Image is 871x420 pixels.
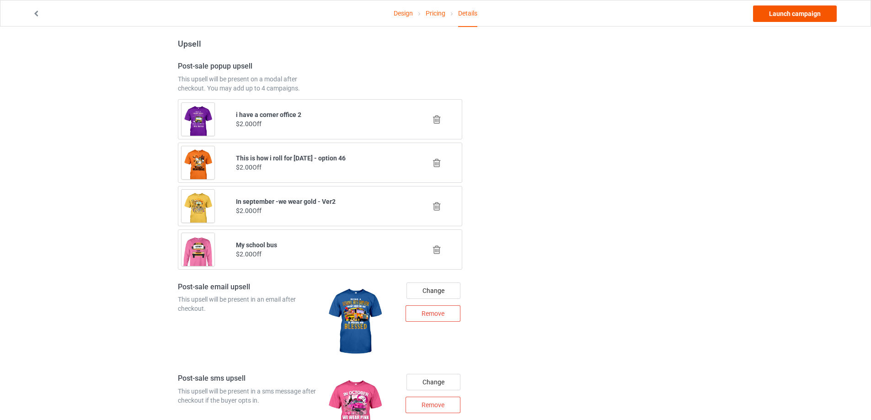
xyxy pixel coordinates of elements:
div: Remove [406,397,460,413]
h4: Post-sale popup upsell [178,62,317,71]
h3: Upsell [178,38,462,49]
a: Pricing [426,0,445,26]
div: This upsell will be present in an email after checkout. [178,295,317,313]
a: Launch campaign [753,5,837,22]
b: i have a corner office 2 [236,111,301,118]
b: This is how i roll for [DATE] - option 46 [236,154,346,162]
div: Change [406,374,460,390]
b: In september -we wear gold - Ver2 [236,198,336,205]
img: regular.jpg [323,282,386,361]
b: My school bus [236,241,277,249]
div: Details [458,0,477,27]
a: Design [394,0,413,26]
div: $2.00 Off [236,119,404,128]
div: This upsell will be present on a modal after checkout. You may add up to 4 campaigns. [178,74,317,93]
h4: Post-sale sms upsell [178,374,317,383]
h4: Post-sale email upsell [178,282,317,292]
div: $2.00 Off [236,206,404,215]
div: $2.00 Off [236,250,404,259]
div: Change [406,282,460,299]
div: Remove [406,305,460,322]
div: $2.00 Off [236,163,404,172]
div: This upsell will be present in a sms message after checkout if the buyer opts in. [178,387,317,405]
